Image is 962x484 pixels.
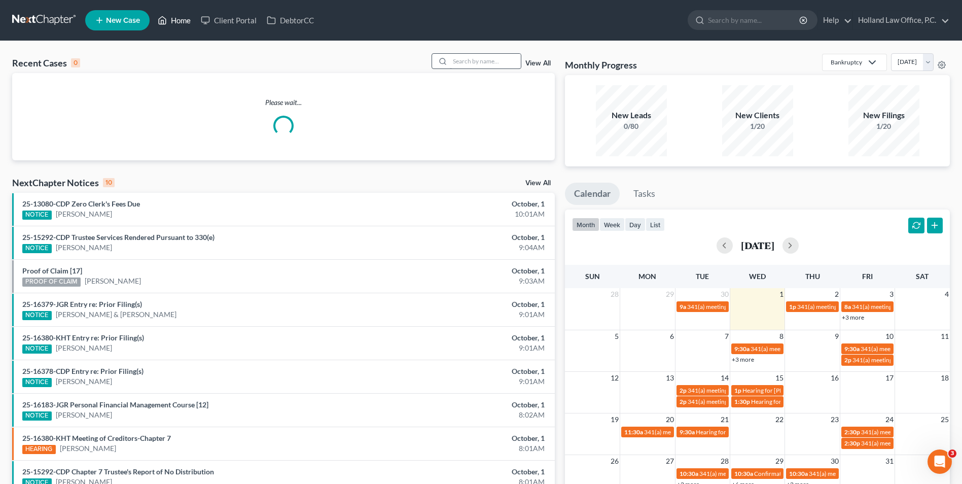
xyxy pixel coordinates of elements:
[831,58,862,66] div: Bankruptcy
[751,345,848,353] span: 341(a) meeting for [PERSON_NAME]
[778,330,785,342] span: 8
[940,413,950,426] span: 25
[834,288,840,300] span: 2
[22,445,56,454] div: HEARING
[884,413,895,426] span: 24
[377,333,545,343] div: October, 1
[56,376,112,387] a: [PERSON_NAME]
[720,372,730,384] span: 14
[732,356,754,363] a: +3 more
[106,17,140,24] span: New Case
[844,428,860,436] span: 2:30p
[377,266,545,276] div: October, 1
[85,276,141,286] a: [PERSON_NAME]
[778,288,785,300] span: 1
[22,311,52,320] div: NOTICE
[680,428,695,436] span: 9:30a
[742,387,875,394] span: Hearing for [PERSON_NAME] & [PERSON_NAME]
[861,439,959,447] span: 341(a) meeting for [PERSON_NAME]
[940,372,950,384] span: 18
[22,344,52,354] div: NOTICE
[22,411,52,421] div: NOTICE
[680,470,698,477] span: 10:30a
[751,398,884,405] span: Hearing for [PERSON_NAME] & [PERSON_NAME]
[940,330,950,342] span: 11
[862,272,873,281] span: Fri
[624,183,664,205] a: Tasks
[596,121,667,131] div: 0/80
[56,309,176,320] a: [PERSON_NAME] & [PERSON_NAME]
[720,455,730,467] span: 28
[665,288,675,300] span: 29
[948,450,956,458] span: 3
[377,366,545,376] div: October, 1
[377,232,545,243] div: October, 1
[71,58,80,67] div: 0
[749,272,766,281] span: Wed
[624,428,643,436] span: 11:30a
[665,455,675,467] span: 27
[722,121,793,131] div: 1/20
[610,372,620,384] span: 12
[585,272,600,281] span: Sun
[805,272,820,281] span: Thu
[377,199,545,209] div: October, 1
[830,455,840,467] span: 30
[646,218,665,231] button: list
[797,303,949,310] span: 341(a) meeting for [PERSON_NAME] & [PERSON_NAME]
[688,387,839,394] span: 341(a) meeting for [PERSON_NAME] & [PERSON_NAME]
[610,413,620,426] span: 19
[853,11,949,29] a: Holland Law Office, P.C.
[377,410,545,420] div: 8:02AM
[888,288,895,300] span: 3
[103,178,115,187] div: 10
[56,243,112,253] a: [PERSON_NAME]
[741,240,774,251] h2: [DATE]
[844,303,851,310] span: 8a
[56,343,112,353] a: [PERSON_NAME]
[734,470,753,477] span: 10:30a
[596,110,667,121] div: New Leads
[834,330,840,342] span: 9
[724,330,730,342] span: 7
[525,180,551,187] a: View All
[844,345,860,353] span: 9:30a
[722,110,793,121] div: New Clients
[377,276,545,286] div: 9:03AM
[818,11,852,29] a: Help
[844,439,860,447] span: 2:30p
[22,434,171,442] a: 25-16380-KHT Meeting of Creditors-Chapter 7
[22,467,214,476] a: 25-15292-CDP Chapter 7 Trustee's Report of No Distribution
[734,398,750,405] span: 1:30p
[377,299,545,309] div: October, 1
[153,11,196,29] a: Home
[196,11,262,29] a: Client Portal
[720,288,730,300] span: 30
[377,376,545,387] div: 9:01AM
[669,330,675,342] span: 6
[708,11,801,29] input: Search by name...
[572,218,599,231] button: month
[22,300,142,308] a: 25-16379-JGR Entry re: Prior Filing(s)
[60,443,116,454] a: [PERSON_NAME]
[262,11,319,29] a: DebtorCC
[842,314,864,321] a: +3 more
[377,443,545,454] div: 8:01AM
[944,288,950,300] span: 4
[450,54,521,68] input: Search by name...
[928,450,952,474] iframe: Intercom live chat
[22,211,52,220] div: NOTICE
[565,183,620,205] a: Calendar
[12,97,555,108] p: Please wait...
[699,470,797,477] span: 341(a) meeting for [PERSON_NAME]
[734,387,741,394] span: 1p
[12,57,80,69] div: Recent Cases
[884,372,895,384] span: 17
[599,218,625,231] button: week
[22,266,82,275] a: Proof of Claim [17]
[696,428,775,436] span: Hearing for [PERSON_NAME]
[861,428,959,436] span: 341(a) meeting for [PERSON_NAME]
[565,59,637,71] h3: Monthly Progress
[696,272,709,281] span: Tue
[377,467,545,477] div: October, 1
